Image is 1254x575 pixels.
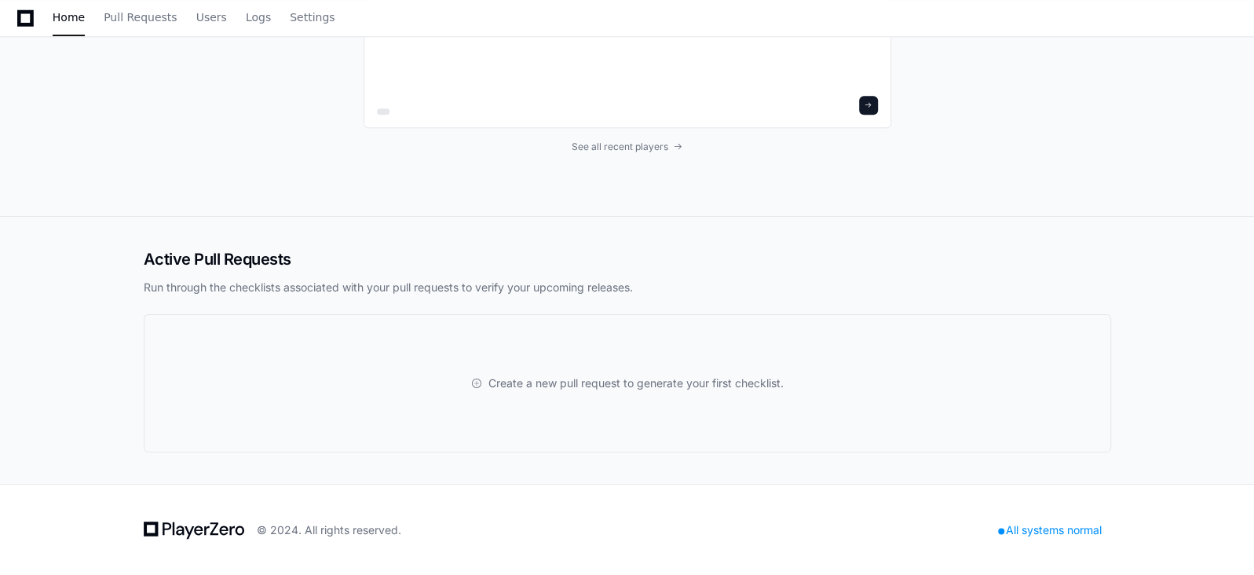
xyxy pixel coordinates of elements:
[572,141,668,153] span: See all recent players
[144,280,1111,295] p: Run through the checklists associated with your pull requests to verify your upcoming releases.
[364,141,891,153] a: See all recent players
[290,13,335,22] span: Settings
[53,13,85,22] span: Home
[144,248,1111,270] h2: Active Pull Requests
[989,519,1111,541] div: All systems normal
[488,375,784,391] span: Create a new pull request to generate your first checklist.
[257,522,401,538] div: © 2024. All rights reserved.
[246,13,271,22] span: Logs
[104,13,177,22] span: Pull Requests
[196,13,227,22] span: Users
